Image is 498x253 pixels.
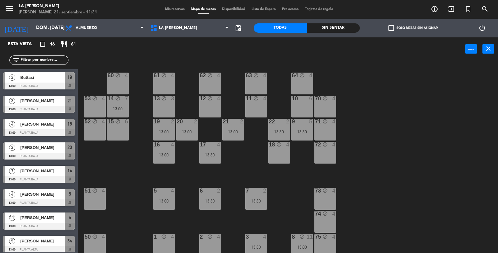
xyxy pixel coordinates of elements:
div: 4 [309,73,313,78]
span: 21 [68,97,72,104]
div: 4 [263,234,267,240]
span: Mapa de mesas [188,7,219,11]
i: block [322,119,328,124]
i: block [276,142,282,147]
div: 4 [332,211,336,217]
div: 4 [217,96,221,101]
span: Mis reservas [162,7,188,11]
i: block [115,96,120,101]
div: 4 [263,96,267,101]
span: pending_actions [234,24,242,32]
i: block [322,142,328,147]
span: 4 [9,191,15,198]
div: Sin sentar [307,23,360,33]
div: 4 [102,188,106,193]
i: block [115,119,120,124]
i: search [481,5,489,13]
i: turned_in_not [464,5,472,13]
div: 4 [332,119,336,124]
div: 2 [171,119,175,124]
button: close [482,44,494,54]
div: 2 [286,119,290,124]
div: 13:30 [245,245,267,249]
span: 2 [9,145,15,151]
span: 14 [68,167,72,174]
i: exit_to_app [448,5,455,13]
i: block [115,73,120,78]
i: block [322,211,328,216]
i: block [253,73,259,78]
div: 4 [332,96,336,101]
div: 5 [309,119,313,124]
span: 61 [71,41,76,48]
button: power_input [465,44,477,54]
span: Pre-acceso [279,7,302,11]
i: block [92,188,97,193]
i: block [322,234,328,239]
input: Filtrar por nombre... [20,57,68,64]
div: 4 [102,96,106,101]
i: crop_square [39,41,46,48]
i: block [161,96,167,101]
div: 4 [217,142,221,147]
div: 4 [332,188,336,193]
i: block [92,96,97,101]
div: 4 [171,142,175,147]
span: [PERSON_NAME] [20,214,65,221]
i: restaurant [60,41,68,48]
div: 4 [217,73,221,78]
button: menu [5,4,14,15]
div: 4 [217,234,221,240]
div: 4 [171,188,175,193]
i: close [485,45,492,52]
span: 16 [68,120,72,128]
div: Esta vista [3,41,45,48]
div: 13:00 [153,153,175,157]
div: 13:30 [199,199,221,203]
div: 13:00 [291,245,313,249]
div: 13:00 [176,130,198,134]
span: 2 [9,98,15,104]
i: block [161,73,167,78]
span: [PERSON_NAME] [20,98,65,104]
span: Disponibilidad [219,7,248,11]
div: 3 [171,96,175,101]
span: Almuerzo [76,26,97,30]
i: block [92,119,97,124]
div: 13:00 [153,199,175,203]
div: [PERSON_NAME] 21. septiembre - 11:31 [19,9,97,16]
span: 16 [50,41,55,48]
div: 7 [125,96,129,101]
i: arrow_drop_down [53,24,61,32]
div: 4 [263,73,267,78]
i: block [322,188,328,193]
span: 20 [68,144,72,151]
span: 2 [9,74,15,81]
i: power_input [467,45,475,52]
div: 4 [332,234,336,240]
i: block [299,73,305,78]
